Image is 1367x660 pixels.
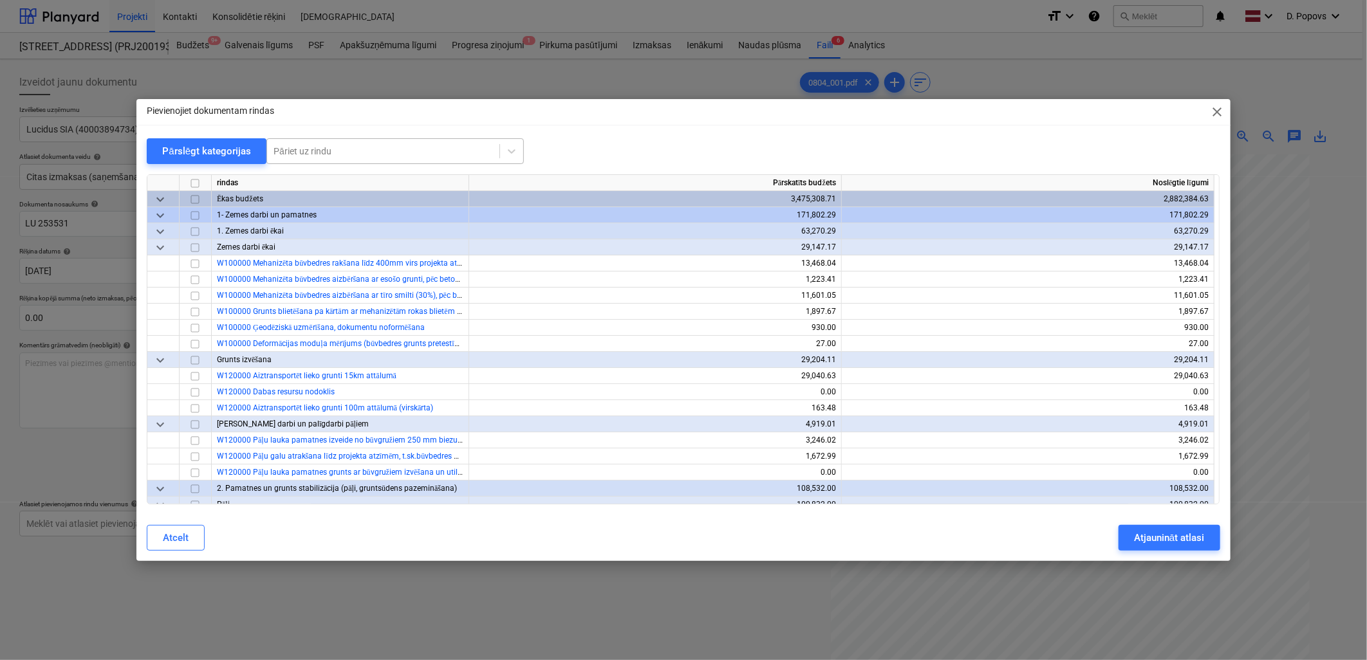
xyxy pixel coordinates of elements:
[217,484,457,493] span: 2. Pamatnes un grunts stabilizācija (pāļi, gruntsūdens pazemināšana)
[217,387,335,396] a: W120000 Dabas resursu nodoklis
[847,416,1209,432] div: 4,919.01
[217,468,479,477] a: W120000 Pāļu lauka pamatnes grunts ar būvgružiem izvēšana un utilizācija
[217,452,620,461] a: W120000 Pāļu galu atrakšana līdz projekta atzīmēm, t.sk.būvbedres apakšas planēšana, pielīdzināša...
[153,208,168,223] span: keyboard_arrow_down
[847,320,1209,336] div: 930.00
[217,226,284,235] span: 1. Zemes darbi ēkai
[1303,598,1367,660] iframe: Chat Widget
[847,497,1209,513] div: 100,832.00
[162,143,251,160] div: Pārslēgt kategorijas
[147,525,205,551] button: Atcelt
[474,336,836,352] div: 27.00
[474,400,836,416] div: 163.48
[474,271,836,288] div: 1,223.41
[1119,525,1220,551] button: Atjaunināt atlasi
[217,403,433,412] a: W120000 Aiztransportēt lieko grunti 100m attālumā (virskārta)
[847,191,1209,207] div: 2,882,384.63
[847,336,1209,352] div: 27.00
[153,481,168,497] span: keyboard_arrow_down
[153,192,168,207] span: keyboard_arrow_down
[217,259,478,268] a: W100000 Mehanizēta būvbedres rakšana līdz 400mm virs projekta atzīmes
[474,497,836,513] div: 100,832.00
[217,307,718,316] a: W100000 Grunts blietēšana pa kārtām ar mehanizētām rokas blietēm pēc betonēšanas un hidroizolācij...
[474,304,836,320] div: 1,897.67
[217,243,275,252] span: Zemes darbi ēkai
[217,355,272,364] span: Grunts izvēšana
[153,353,168,368] span: keyboard_arrow_down
[474,320,836,336] div: 930.00
[217,323,425,332] a: W100000 Ģeodēziskā uzmērīšana, dokumentu noformēšana
[217,435,468,445] a: W120000 Pāļu lauka pamatnes izveide no būvgružiem 250 mm biezumā
[1134,529,1204,546] div: Atjaunināt atlasi
[842,175,1214,191] div: Noslēgtie līgumi
[474,207,836,223] div: 171,802.29
[847,464,1209,481] div: 0.00
[217,371,396,380] a: W120000 Aiztransportēt lieko grunti 15km attālumā
[847,304,1209,320] div: 1,897.67
[847,400,1209,416] div: 163.48
[217,291,696,300] a: W100000 Mehanizēta būvbedres aizbēršana ar tīro smilti (30%), pēc betonēšanas un hidroizolācijas ...
[469,175,842,191] div: Pārskatīts budžets
[474,368,836,384] div: 29,040.63
[153,417,168,432] span: keyboard_arrow_down
[847,448,1209,464] div: 1,672.99
[474,255,836,271] div: 13,468.04
[147,138,266,164] button: Pārslēgt kategorijas
[217,339,466,348] a: W100000 Deformācijas moduļa mērījums (būvbedres grunts pretestība)
[847,481,1209,497] div: 108,532.00
[217,194,263,203] span: Ēkas budžets
[847,432,1209,448] div: 3,246.02
[217,275,683,284] a: W100000 Mehanizēta būvbedres aizbēršana ar esošo grunti, pēc betonēšanas un hidroizolācijas darbu...
[217,419,369,428] span: Zemes darbi un palīgdarbi pāļiem
[147,104,274,118] p: Pievienojiet dokumentam rindas
[847,352,1209,368] div: 29,204.11
[847,239,1209,255] div: 29,147.17
[847,368,1209,384] div: 29,040.63
[474,223,836,239] div: 63,270.29
[474,239,836,255] div: 29,147.17
[474,191,836,207] div: 3,475,308.71
[847,255,1209,271] div: 13,468.04
[474,464,836,481] div: 0.00
[847,271,1209,288] div: 1,223.41
[474,384,836,400] div: 0.00
[1210,104,1225,120] span: close
[474,432,836,448] div: 3,246.02
[474,288,836,304] div: 11,601.05
[847,288,1209,304] div: 11,601.05
[847,223,1209,239] div: 63,270.29
[153,224,168,239] span: keyboard_arrow_down
[153,497,168,513] span: keyboard_arrow_down
[153,240,168,255] span: keyboard_arrow_down
[212,175,469,191] div: rindas
[474,448,836,464] div: 1,672.99
[163,529,189,546] div: Atcelt
[474,481,836,497] div: 108,532.00
[847,384,1209,400] div: 0.00
[474,352,836,368] div: 29,204.11
[474,416,836,432] div: 4,919.01
[847,207,1209,223] div: 171,802.29
[217,500,230,509] span: Pāļi
[217,210,317,219] span: 1- Zemes darbi un pamatnes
